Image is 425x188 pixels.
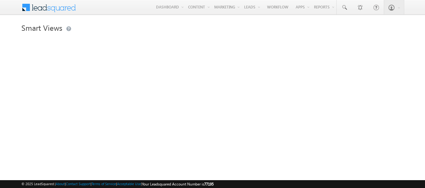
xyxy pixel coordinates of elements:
[21,23,62,33] span: Smart Views
[92,182,116,186] a: Terms of Service
[21,181,214,187] span: © 2025 LeadSquared | | | | |
[56,182,65,186] a: About
[142,182,214,186] span: Your Leadsquared Account Number is
[66,182,91,186] a: Contact Support
[204,182,214,186] span: 77195
[117,182,141,186] a: Acceptable Use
